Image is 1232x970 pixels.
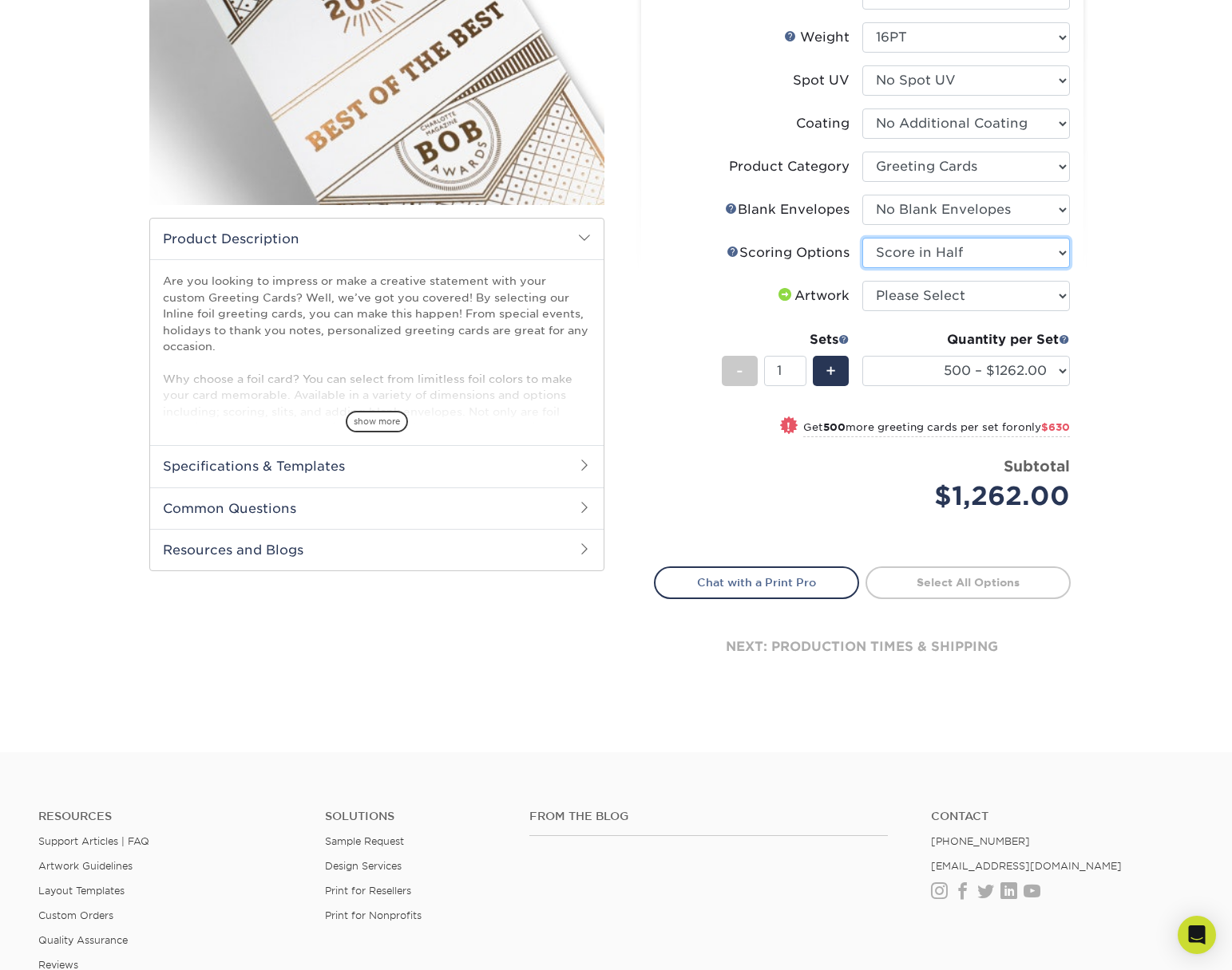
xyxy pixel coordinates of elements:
small: Get more greeting cards per set for [803,421,1070,437]
span: $630 [1041,421,1070,433]
a: Contact [931,810,1194,823]
h4: From the Blog [529,810,888,823]
a: [EMAIL_ADDRESS][DOMAIN_NAME] [931,860,1122,872]
iframe: Google Customer Reviews [4,921,136,964]
div: Sets [722,330,850,349]
a: Sample Request [325,835,404,847]
h4: Solutions [325,810,505,823]
strong: 500 [823,421,846,433]
div: Quantity per Set [862,330,1070,349]
span: only [1018,421,1070,433]
a: Artwork Guidelines [38,860,133,872]
div: Blank Envelopes [725,200,850,219]
a: Support Articles | FAQ [38,835,149,847]
a: Chat with a Print Pro [654,566,859,598]
div: Spot UV [793,71,850,90]
a: Select All Options [866,566,1071,598]
span: - [736,359,743,383]
span: + [826,359,836,383]
h2: Resources and Blogs [150,529,604,570]
a: [PHONE_NUMBER] [931,835,1030,847]
div: Artwork [775,286,850,306]
a: Print for Nonprofits [325,909,422,921]
div: Scoring Options [727,243,850,262]
a: Design Services [325,860,402,872]
h2: Specifications & Templates [150,445,604,487]
p: Are you looking to impress or make a creative statement with your custom Greeting Cards? Well, we... [163,273,591,517]
div: next: production times & shipping [654,599,1071,695]
h2: Product Description [150,219,604,259]
div: Weight [784,28,850,47]
h2: Common Questions [150,487,604,529]
div: Open Intercom Messenger [1178,916,1216,954]
strong: Subtotal [1004,457,1070,475]
a: Layout Templates [38,885,125,897]
h4: Resources [38,810,301,823]
div: $1,262.00 [874,477,1070,515]
div: Coating [796,114,850,133]
a: Print for Resellers [325,885,411,897]
a: Custom Orders [38,909,113,921]
span: ! [786,418,790,435]
span: show more [346,411,408,432]
div: Product Category [729,157,850,176]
